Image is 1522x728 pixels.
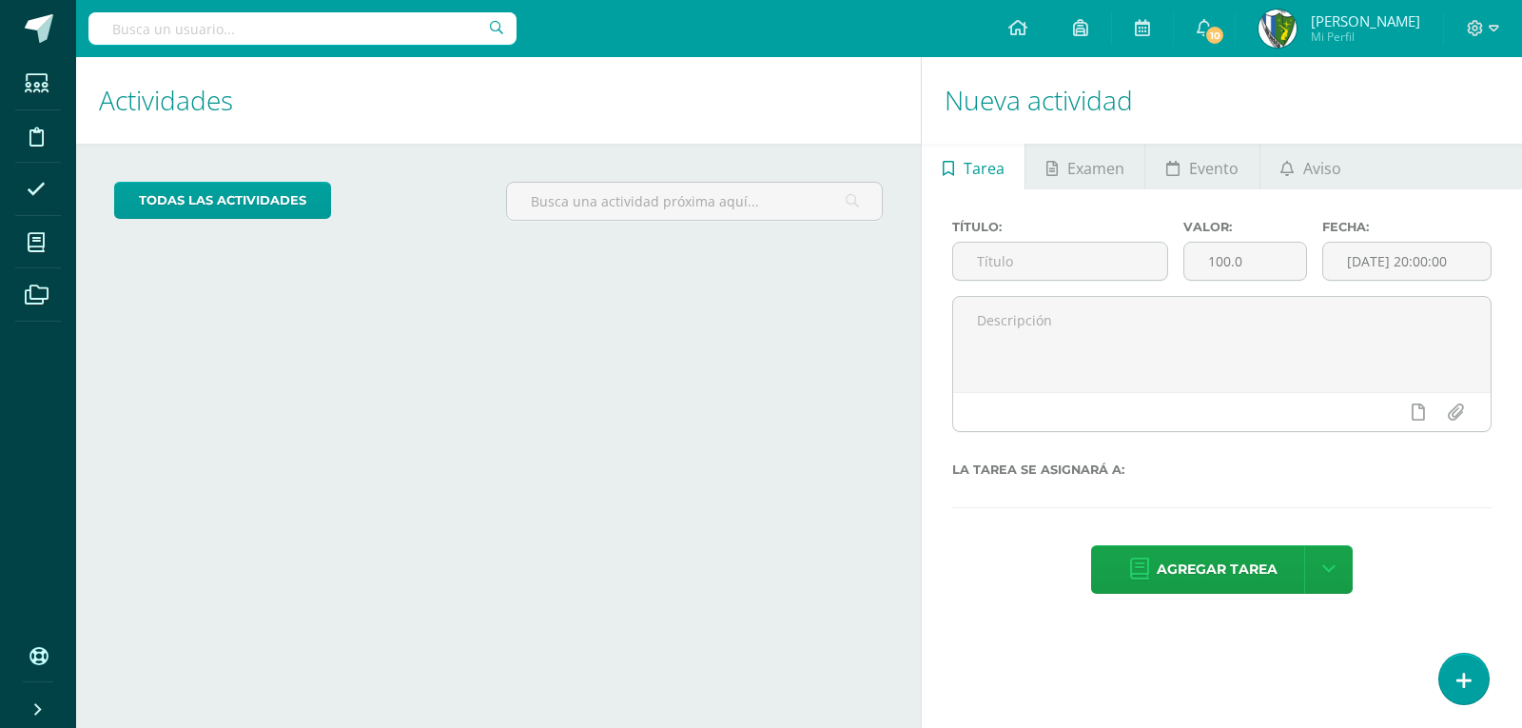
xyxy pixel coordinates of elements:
a: Examen [1025,144,1144,189]
span: Aviso [1303,146,1341,191]
label: Fecha: [1322,220,1492,234]
span: 10 [1204,25,1225,46]
span: Tarea [964,146,1005,191]
span: Mi Perfil [1311,29,1420,45]
label: Título: [952,220,1168,234]
img: 09cda7a8f8a612387b01df24d4d5f603.png [1259,10,1297,48]
input: Busca una actividad próxima aquí... [507,183,882,220]
span: Evento [1189,146,1239,191]
h1: Actividades [99,57,898,144]
span: Agregar tarea [1157,546,1278,593]
span: [PERSON_NAME] [1311,11,1420,30]
a: Tarea [922,144,1024,189]
input: Puntos máximos [1184,243,1306,280]
label: La tarea se asignará a: [952,462,1492,477]
a: todas las Actividades [114,182,331,219]
input: Busca un usuario... [88,12,517,45]
h1: Nueva actividad [945,57,1499,144]
input: Fecha de entrega [1323,243,1491,280]
span: Examen [1067,146,1124,191]
a: Evento [1145,144,1259,189]
label: Valor: [1183,220,1307,234]
input: Título [953,243,1167,280]
a: Aviso [1260,144,1362,189]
